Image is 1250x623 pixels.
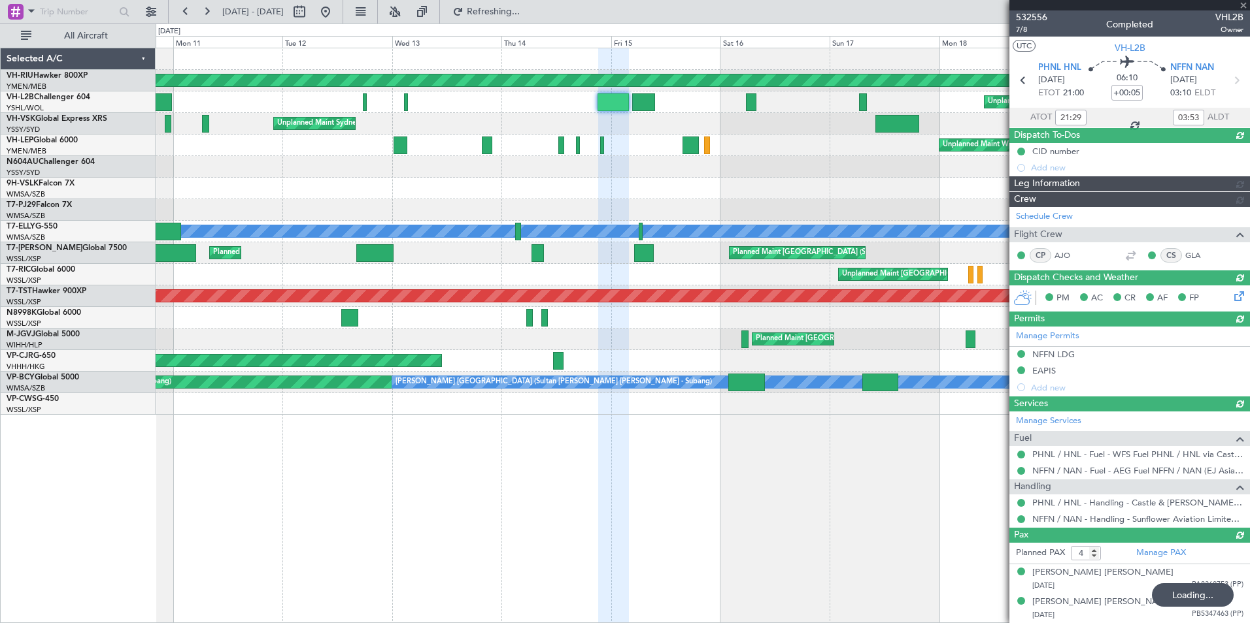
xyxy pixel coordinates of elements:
[7,103,44,113] a: YSHL/WOL
[939,36,1049,48] div: Mon 18
[7,383,45,393] a: WMSA/SZB
[7,330,80,338] a: M-JGVJGlobal 5000
[7,352,56,360] a: VP-CJRG-650
[7,352,33,360] span: VP-CJR
[611,36,720,48] div: Fri 15
[720,36,830,48] div: Sat 16
[396,372,712,392] div: [PERSON_NAME] [GEOGRAPHIC_DATA] (Sultan [PERSON_NAME] [PERSON_NAME] - Subang)
[158,26,180,37] div: [DATE]
[222,6,284,18] span: [DATE] - [DATE]
[1038,61,1081,74] span: PHNL HNL
[7,330,35,338] span: M-JGVJ
[14,25,142,46] button: All Aircraft
[7,395,37,403] span: VP-CWS
[7,180,39,187] span: 9H-VSLK
[7,340,42,350] a: WIHH/HLP
[7,136,78,144] a: VH-LEPGlobal 6000
[1152,583,1234,607] div: Loading...
[1013,40,1036,52] button: UTC
[7,201,72,209] a: T7-PJ29Falcon 7X
[7,266,75,274] a: T7-RICGlobal 6000
[7,374,35,381] span: VP-BCY
[7,158,39,166] span: N604AU
[1038,74,1065,87] span: [DATE]
[7,276,41,285] a: WSSL/XSP
[1016,10,1047,24] span: 532556
[7,93,90,101] a: VH-L2BChallenger 604
[7,405,41,415] a: WSSL/XSP
[830,36,939,48] div: Sun 17
[1115,41,1145,55] span: VH-L2B
[173,36,282,48] div: Mon 11
[7,168,40,178] a: YSSY/SYD
[7,254,41,264] a: WSSL/XSP
[1208,111,1229,124] span: ALDT
[1106,18,1153,31] div: Completed
[7,223,35,231] span: T7-ELLY
[7,287,32,295] span: T7-TST
[7,309,37,317] span: N8998K
[733,243,887,263] div: Planned Maint [GEOGRAPHIC_DATA] (Seletar)
[7,72,33,80] span: VH-RIU
[392,36,501,48] div: Wed 13
[7,125,40,135] a: YSSY/SYD
[501,36,611,48] div: Thu 14
[7,374,79,381] a: VP-BCYGlobal 5000
[447,1,525,22] button: Refreshing...
[7,115,107,123] a: VH-VSKGlobal Express XRS
[282,36,392,48] div: Tue 12
[7,244,127,252] a: T7-[PERSON_NAME]Global 7500
[1016,24,1047,35] span: 7/8
[7,82,46,91] a: YMEN/MEB
[1215,24,1243,35] span: Owner
[1194,87,1215,100] span: ELDT
[7,266,31,274] span: T7-RIC
[1117,72,1138,85] span: 06:10
[988,92,1149,112] div: Unplanned Maint Sydney ([PERSON_NAME] Intl)
[7,146,46,156] a: YMEN/MEB
[7,223,58,231] a: T7-ELLYG-550
[7,189,45,199] a: WMSA/SZB
[7,180,75,187] a: 9H-VSLKFalcon 7X
[40,2,115,22] input: Trip Number
[842,264,1005,284] div: Unplanned Maint [GEOGRAPHIC_DATA] (Seletar)
[277,114,438,133] div: Unplanned Maint Sydney ([PERSON_NAME] Intl)
[7,395,59,403] a: VP-CWSG-450
[7,287,86,295] a: T7-TSTHawker 900XP
[1170,87,1191,100] span: 03:10
[7,319,41,328] a: WSSL/XSP
[7,115,35,123] span: VH-VSK
[1215,10,1243,24] span: VHL2B
[7,136,33,144] span: VH-LEP
[34,31,138,40] span: All Aircraft
[7,244,82,252] span: T7-[PERSON_NAME]
[7,93,34,101] span: VH-L2B
[7,309,81,317] a: N8998KGlobal 6000
[756,329,909,349] div: Planned Maint [GEOGRAPHIC_DATA] (Seletar)
[1170,74,1197,87] span: [DATE]
[1030,111,1052,124] span: ATOT
[7,158,95,166] a: N604AUChallenger 604
[7,211,45,221] a: WMSA/SZB
[7,72,88,80] a: VH-RIUHawker 800XP
[7,232,45,242] a: WMSA/SZB
[466,7,521,16] span: Refreshing...
[1170,61,1214,74] span: NFFN NAN
[7,362,45,372] a: VHHH/HKG
[1063,87,1084,100] span: 21:00
[943,135,1105,155] div: Unplanned Maint Wichita (Wichita Mid-continent)
[7,297,41,307] a: WSSL/XSP
[7,201,36,209] span: T7-PJ29
[1038,87,1060,100] span: ETOT
[213,243,419,263] div: Planned Maint [GEOGRAPHIC_DATA] ([GEOGRAPHIC_DATA])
